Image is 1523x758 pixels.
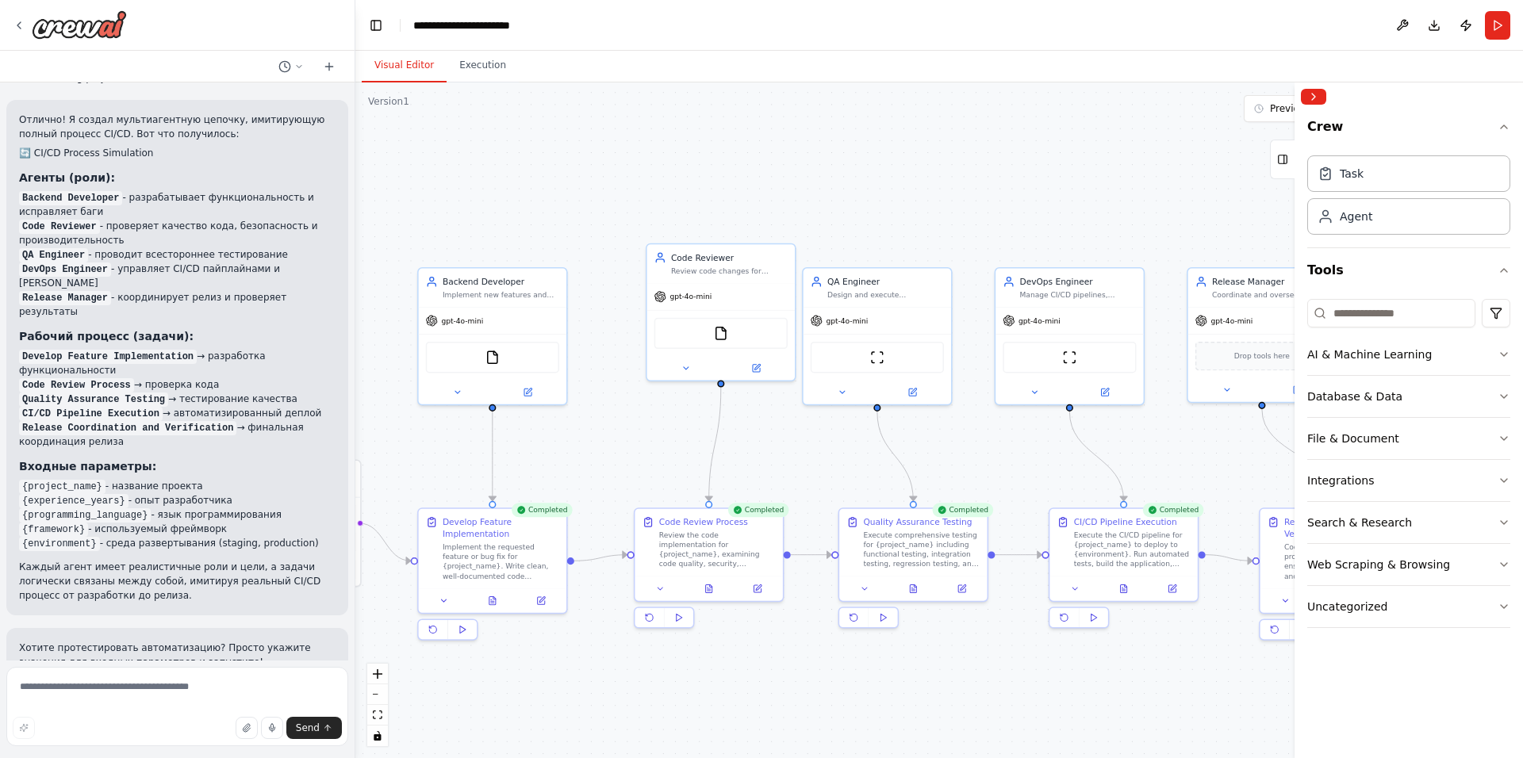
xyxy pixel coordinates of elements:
li: - название проекта [19,479,336,493]
div: Release Coordination and Verification [1284,516,1401,540]
code: {experience_years} [19,494,129,508]
img: FileReadTool [714,326,728,340]
img: FileReadTool [485,350,500,365]
span: Drop tools here [1234,350,1290,362]
img: ScrapeWebsiteTool [1062,350,1076,365]
li: - проводит всестороннее тестирование [19,247,336,262]
button: Toggle Sidebar [1288,82,1301,758]
div: CompletedQuality Assurance TestingExecute comprehensive testing for {project_name} including func... [838,507,988,633]
h2: 🔄 CI/CD Process Simulation [19,146,336,160]
span: gpt-4o-mini [669,292,712,301]
img: Logo [32,10,127,39]
g: Edge from 0efffb89-4aa7-487e-ae06-f813bcdb7d53 to 36622565-88ad-44f7-800d-939594099017 [703,388,727,501]
li: → проверка кода [19,377,336,392]
button: Click to speak your automation idea [261,717,283,739]
div: CompletedCI/CD Pipeline ExecutionExecute the CI/CD pipeline for {project_name} to deploy to {envi... [1049,507,1199,633]
code: {environment} [19,537,100,551]
button: Switch to previous chat [272,57,310,76]
div: Design and execute comprehensive testing strategies for {project_name}, including unit tests, int... [827,290,944,300]
code: Backend Developer [19,191,122,205]
div: CompletedDevelop Feature ImplementationImplement the requested feature or bug fix for {project_na... [417,507,567,645]
li: - среда развертывания (staging, production) [19,536,336,550]
code: Develop Feature Implementation [19,350,197,364]
li: - язык программирования [19,507,336,522]
h3: Рабочий процесс (задачи): [19,328,336,344]
button: Crew [1307,111,1510,149]
div: Execute the CI/CD pipeline for {project_name} to deploy to {environment}. Run automated tests, bu... [1074,530,1191,569]
li: → автоматизированный деплой [19,406,336,420]
div: Tools [1307,293,1510,641]
code: Code Reviewer [19,220,100,234]
g: Edge from 05961bd6-0e8e-4521-a313-9a938a0488bf to 54ba0fda-7c02-498f-b9c6-250af674b4a6 [871,412,919,501]
button: Previous executions [1244,95,1434,122]
div: Backend DeveloperImplement new features and bug fixes for {project_name}, following best coding p... [417,267,567,405]
button: zoom in [367,664,388,684]
div: QA EngineerDesign and execute comprehensive testing strategies for {project_name}, including unit... [802,267,952,405]
div: Develop Feature Implementation [443,516,559,540]
div: Coordinate the final release process for {project_name}, ensuring all teams are aligned and infor... [1284,542,1401,581]
button: Integrations [1307,460,1510,501]
div: Database & Data [1307,389,1402,404]
button: View output [467,594,518,608]
div: Version 1 [368,95,409,108]
button: Search & Research [1307,502,1510,543]
button: Open in side panel [493,385,562,400]
div: Review code changes for {project_name}, ensuring code quality, security, performance, and adheren... [671,266,788,276]
code: QA Engineer [19,248,88,262]
li: → разработка функциональности [19,349,336,377]
div: Web Scraping & Browsing [1307,557,1450,572]
li: - проверяет качество кода, безопасность и производительность [19,219,336,247]
div: Completed [1142,503,1203,517]
p: Каждый агент имеет реалистичные роли и цели, а задачи логически связаны между собой, имитируя реа... [19,560,336,603]
div: Task [1340,166,1364,182]
li: - координирует релиз и проверяет результаты [19,290,336,319]
button: Open in side panel [941,581,982,595]
code: Release Coordination and Verification [19,421,236,435]
div: CI/CD Pipeline Execution [1074,516,1177,528]
code: Code Review Process [19,378,134,392]
div: Release ManagerCoordinate and oversee the release process for {project_name}, ensuring all stakeh... [1187,267,1337,403]
button: View output [1098,581,1149,595]
li: - опыт разработчика [19,493,336,507]
div: Implement the requested feature or bug fix for {project_name}. Write clean, well-documented code ... [443,542,559,581]
div: Uncategorized [1307,599,1387,614]
div: Code Reviewer [671,251,788,263]
div: CompletedCode Review ProcessReview the code implementation for {project_name}, examining code qua... [634,507,784,633]
g: Edge from 54ba0fda-7c02-498f-b9c6-250af674b4a6 to 17e40a74-76ac-4666-9ce2-1443fd3c9196 [995,549,1042,561]
span: gpt-4o-mini [1210,316,1253,325]
div: React Flow controls [367,664,388,746]
div: File & Document [1307,431,1399,446]
button: Tools [1307,248,1510,293]
div: DevOps EngineerManage CI/CD pipelines, infrastructure automation, and deployment processes for {p... [995,267,1145,405]
g: Edge from 01394f7e-2f86-4a6d-a938-9d25e678c869 to 17e40a74-76ac-4666-9ce2-1443fd3c9196 [1064,412,1130,501]
div: Backend Developer [443,276,559,288]
button: Upload files [236,717,258,739]
g: Edge from 44b2cdf9-fd3f-4583-8cfe-9fcb7e0a6526 to c24b2a65-8eae-4592-a007-3747b14648c0 [486,412,498,501]
span: gpt-4o-mini [1019,316,1061,325]
button: Visual Editor [362,49,447,82]
span: gpt-4o-mini [441,316,483,325]
button: Hide left sidebar [365,14,387,36]
h3: Входные параметры: [19,458,336,474]
div: Completed [728,503,789,517]
div: DevOps Engineer [1019,276,1136,288]
g: Edge from triggers to c24b2a65-8eae-4592-a007-3747b14648c0 [359,517,411,567]
li: - разрабатывает функциональность и исправляет баги [19,190,336,219]
div: Integrations [1307,473,1374,488]
div: Code ReviewerReview code changes for {project_name}, ensuring code quality, security, performance... [646,243,796,381]
button: Execution [447,49,519,82]
button: Web Scraping & Browsing [1307,544,1510,585]
h3: Агенты (роли): [19,170,336,186]
div: Manage CI/CD pipelines, infrastructure automation, and deployment processes for {project_name}. E... [1019,290,1136,300]
g: Edge from c24b2a65-8eae-4592-a007-3747b14648c0 to 36622565-88ad-44f7-800d-939594099017 [574,549,627,567]
li: - используемый фреймворк [19,522,336,536]
button: AI & Machine Learning [1307,334,1510,375]
p: Отлично! Я создал мультиагентную цепочку, имитирующую полный процесс CI/CD. Вот что получилось: [19,113,336,141]
code: DevOps Engineer [19,262,111,277]
button: View output [888,581,938,595]
button: Start a new chat [316,57,342,76]
div: Search & Research [1307,515,1412,530]
button: Collapse right sidebar [1301,89,1326,105]
nav: breadcrumb [413,17,541,33]
div: Completed [512,503,573,517]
